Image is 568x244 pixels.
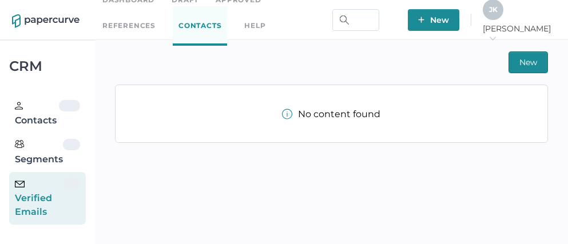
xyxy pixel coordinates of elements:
button: New [509,51,548,73]
img: papercurve-logo-colour.7244d18c.svg [12,14,80,28]
div: No content found [282,109,380,119]
button: New [408,9,459,31]
img: info-tooltip-active.a952ecf1.svg [282,109,292,119]
span: New [519,52,537,73]
img: search.bf03fe8b.svg [340,15,349,25]
img: segments.b9481e3d.svg [15,139,24,149]
span: [PERSON_NAME] [483,23,556,44]
div: Contacts [15,100,59,127]
img: person.20a629c4.svg [15,102,23,110]
div: help [244,19,265,32]
img: email-icon-black.c777dcea.svg [15,181,25,187]
span: J K [489,5,498,14]
div: Segments [15,139,63,166]
div: CRM [9,61,86,71]
i: arrow_right [488,34,496,42]
input: Search Workspace [332,9,379,31]
a: References [102,19,156,32]
a: Contacts [173,6,227,46]
span: New [418,9,449,31]
img: plus-white.e19ec114.svg [418,17,424,23]
div: Verified Emails [15,178,63,219]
